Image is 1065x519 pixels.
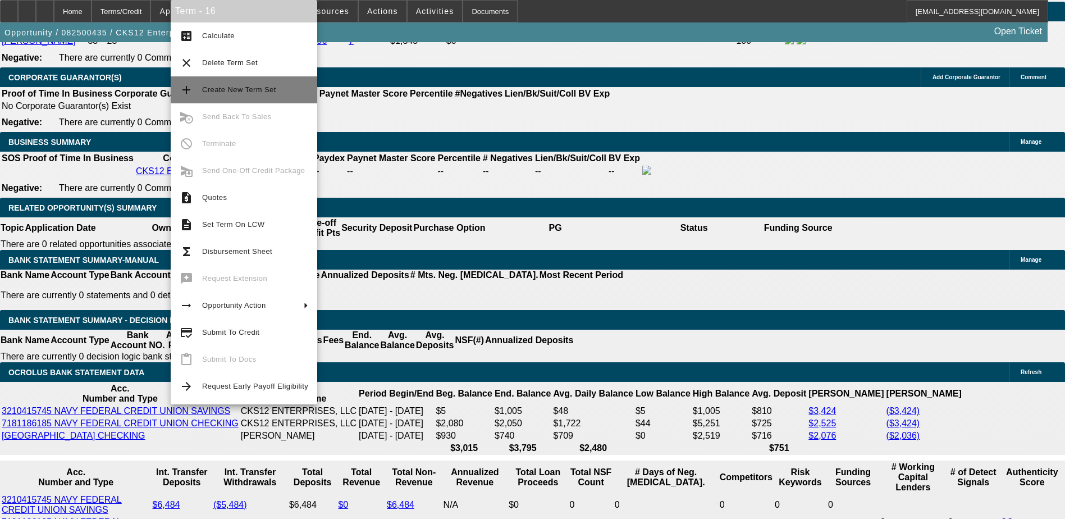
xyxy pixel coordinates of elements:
span: Quotes [202,193,227,202]
button: Application [151,1,214,22]
th: Total Non-Revenue [386,462,442,493]
th: SOS [1,153,21,164]
th: Avg. Daily Balance [552,383,634,404]
b: Corporate Guarantor [115,89,203,98]
td: N/A [443,494,508,516]
th: Account Type [50,270,110,281]
th: High Balance [692,383,750,404]
th: PG [486,217,624,239]
th: $3,795 [494,443,551,454]
td: CKS12 ENTERPRISES, LLC [240,406,357,417]
th: $751 [751,443,807,454]
a: $2,076 [808,431,836,440]
td: -- [608,165,641,177]
span: Manage [1021,139,1041,145]
th: Activity Period [166,330,199,351]
button: Resources [297,1,358,22]
span: CORPORATE GUARANTOR(S) [8,73,122,82]
td: -- [313,165,345,177]
th: Low Balance [635,383,691,404]
b: Negative: [2,183,42,193]
td: $44 [635,418,691,429]
td: CKS12 ENTERPRISES, LLC [240,418,357,429]
td: 0 [828,494,879,516]
th: Total Loan Proceeds [508,462,568,493]
span: Resources [305,7,349,16]
th: Bank Account NO. [110,330,166,351]
b: Lien/Bk/Suit/Coll [505,89,576,98]
th: Annualized Deposits [320,270,409,281]
td: $48 [552,406,634,417]
b: Percentile [410,89,452,98]
td: $1,005 [692,406,750,417]
div: -- [483,166,533,176]
span: Submit To Credit [202,328,259,336]
th: [PERSON_NAME] [808,383,884,404]
b: Paynet Master Score [319,89,408,98]
td: $709 [552,430,634,441]
th: Security Deposit [341,217,413,239]
div: -- [437,166,480,176]
th: Avg. Deposits [415,330,455,351]
th: $3,015 [435,443,492,454]
b: Paynet Master Score [347,153,435,163]
th: # Days of Neg. [MEDICAL_DATA]. [614,462,718,493]
b: BV Exp [609,153,640,163]
a: [GEOGRAPHIC_DATA] CHECKING [2,431,145,440]
span: OCROLUS BANK STATEMENT DATA [8,368,144,377]
span: Application [159,7,205,16]
th: Authenticity Score [1000,462,1064,493]
a: ($5,484) [213,500,247,509]
th: $2,480 [552,443,634,454]
td: $725 [751,418,807,429]
a: 3210415745 NAVY FEDERAL CREDIT UNION SAVINGS [2,406,230,416]
mat-icon: functions [180,245,193,258]
th: Account Type [50,330,110,351]
td: 0 [569,494,613,516]
span: There are currently 0 Comments entered on this opportunity [59,117,297,127]
td: [DATE] - [DATE] [358,418,434,429]
span: BUSINESS SUMMARY [8,138,91,147]
th: Sum of the Total NSF Count and Total Overdraft Fee Count from Ocrolus [569,462,613,493]
th: # Working Capital Lenders [880,462,947,493]
span: Actions [367,7,398,16]
td: -- [534,165,607,177]
a: 3210415745 NAVY FEDERAL CREDIT UNION SAVINGS [2,495,122,515]
span: Calculate [202,31,235,40]
td: $740 [494,430,551,441]
th: Bank Account NO. [110,270,190,281]
a: $3,424 [808,406,836,416]
div: -- [347,166,435,176]
th: Beg. Balance [435,383,492,404]
th: Acc. Number and Type [1,462,151,493]
td: $5,251 [692,418,750,429]
th: # Mts. Neg. [MEDICAL_DATA]. [410,270,539,281]
td: $2,050 [494,418,551,429]
td: 0 [774,494,826,516]
mat-icon: add [180,83,193,97]
span: Delete Term Set [202,58,258,67]
th: Avg. Balance [380,330,415,351]
b: Company [163,153,204,163]
span: Bank Statement Summary - Decision Logic [8,316,195,325]
button: Activities [408,1,463,22]
td: $0 [635,430,691,441]
td: [PERSON_NAME] [240,430,357,441]
th: Period Begin/End [358,383,434,404]
a: ($3,424) [886,418,920,428]
th: Proof of Time In Business [22,153,134,164]
span: There are currently 0 Comments entered on this opportunity [59,183,297,193]
th: Annualized Revenue [443,462,508,493]
th: Fees [323,330,344,351]
span: Manage [1021,257,1041,263]
th: Total Revenue [337,462,385,493]
a: ($2,036) [886,431,920,440]
a: ($3,424) [886,406,920,416]
b: #Negatives [455,89,503,98]
b: Negative: [2,53,42,62]
b: Negative: [2,117,42,127]
th: Annualized Deposits [484,330,574,351]
td: $930 [435,430,492,441]
span: Activities [416,7,454,16]
th: Avg. Deposit [751,383,807,404]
